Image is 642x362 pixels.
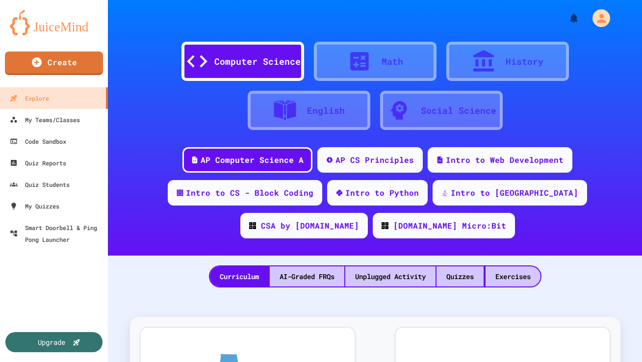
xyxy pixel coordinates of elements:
[345,266,436,286] div: Unplugged Activity
[249,222,256,229] img: CODE_logo_RGB.png
[38,337,65,347] div: Upgrade
[335,154,414,166] div: AP CS Principles
[550,10,582,26] div: My Notifications
[451,187,578,199] div: Intro to [GEOGRAPHIC_DATA]
[345,187,419,199] div: Intro to Python
[393,220,506,232] div: [DOMAIN_NAME] Micro:Bit
[186,187,313,199] div: Intro to CS - Block Coding
[486,266,540,286] div: Exercises
[10,222,104,245] div: Smart Doorbell & Ping Pong Launcher
[270,266,344,286] div: AI-Graded FRQs
[210,266,269,286] div: Curriculum
[261,220,359,232] div: CSA by [DOMAIN_NAME]
[201,154,304,166] div: AP Computer Science A
[214,55,301,68] div: Computer Science
[601,323,632,352] iframe: chat widget
[437,266,484,286] div: Quizzes
[10,157,66,169] div: Quiz Reports
[10,179,70,190] div: Quiz Students
[5,52,103,75] a: Create
[446,154,564,166] div: Intro to Web Development
[506,55,543,68] div: History
[582,7,613,29] div: My Account
[307,104,345,117] div: English
[561,280,632,322] iframe: chat widget
[10,10,98,35] img: logo-orange.svg
[10,200,59,212] div: My Quizzes
[421,104,496,117] div: Social Science
[10,135,66,147] div: Code Sandbox
[382,222,388,229] img: CODE_logo_RGB.png
[10,114,80,126] div: My Teams/Classes
[10,92,49,104] div: Explore
[382,55,403,68] div: Math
